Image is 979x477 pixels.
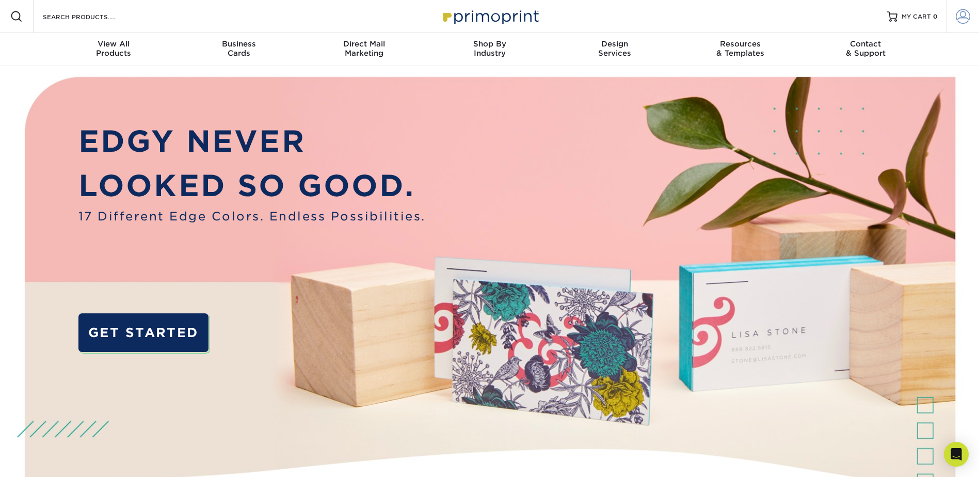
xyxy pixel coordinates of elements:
[803,39,928,49] span: Contact
[678,33,803,66] a: Resources& Templates
[301,39,427,58] div: Marketing
[176,39,301,58] div: Cards
[51,39,176,49] span: View All
[933,13,938,20] span: 0
[78,164,426,208] p: LOOKED SO GOOD.
[427,39,552,49] span: Shop By
[678,39,803,58] div: & Templates
[176,39,301,49] span: Business
[78,208,426,225] span: 17 Different Edge Colors. Endless Possibilities.
[51,39,176,58] div: Products
[902,12,931,21] span: MY CART
[427,33,552,66] a: Shop ByIndustry
[42,10,142,23] input: SEARCH PRODUCTS.....
[3,446,88,473] iframe: Google Customer Reviews
[552,39,678,49] span: Design
[803,39,928,58] div: & Support
[803,33,928,66] a: Contact& Support
[301,33,427,66] a: Direct MailMarketing
[552,39,678,58] div: Services
[78,119,426,163] p: EDGY NEVER
[427,39,552,58] div: Industry
[301,39,427,49] span: Direct Mail
[944,442,969,467] div: Open Intercom Messenger
[678,39,803,49] span: Resources
[176,33,301,66] a: BusinessCards
[552,33,678,66] a: DesignServices
[51,33,176,66] a: View AllProducts
[78,313,208,352] a: GET STARTED
[438,5,541,27] img: Primoprint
